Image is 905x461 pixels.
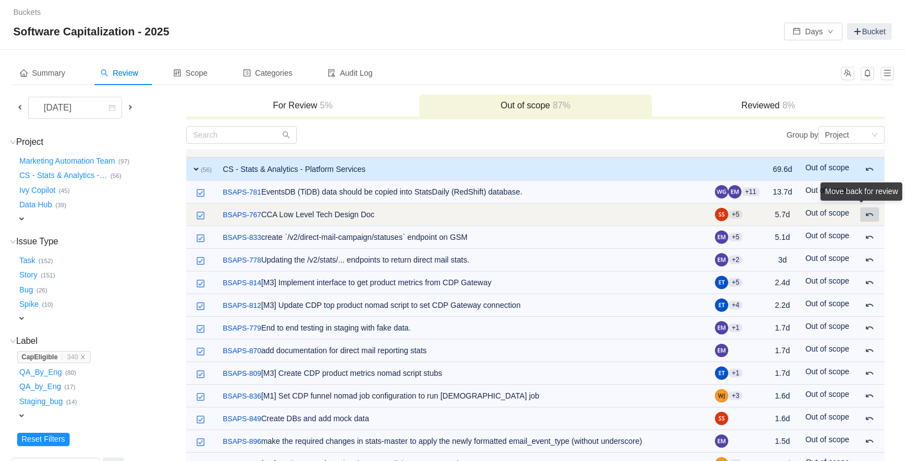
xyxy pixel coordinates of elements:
[34,295,212,322] a: More in the Help Center
[223,436,261,447] a: BSAPS-896
[196,392,205,401] img: 10318
[186,126,297,144] input: Search
[18,129,170,140] div: Quantify will reply as soon as they can.
[806,186,849,195] span: Out of scope
[741,187,759,196] aui-badge: +11
[765,158,800,181] td: 69.6d
[9,78,212,122] div: Geoffry says…
[17,433,70,446] button: Reset Filters
[39,258,53,264] small: (152)
[173,4,194,25] button: Home
[40,78,212,113] div: I am not able to see any buckets, what permissions settings should I verify?
[715,321,728,334] img: EM
[217,317,709,339] td: End to end testing in staging with fake data.
[217,203,709,226] td: CCA Low Level Tech Design Doc
[9,339,212,358] textarea: Message…
[657,100,879,111] h3: Reviewed
[765,294,800,317] td: 2.2d
[67,353,78,361] span: 340
[820,182,902,201] div: Move back for review
[196,438,205,447] img: 10318
[196,279,205,288] img: 10318
[217,294,709,317] td: [M3] Update CDP top product nomad script to set CDP Gateway connection
[18,154,172,176] div: In the meantime, these articles might help:
[17,378,65,396] button: QA_by_Eng
[190,358,207,375] button: Send a message…
[847,23,892,40] a: Bucket
[196,370,205,379] img: 10318
[9,148,212,184] div: Operator says…
[17,167,111,185] button: CS - Stats & Analytics -…
[173,69,181,77] i: icon: control
[728,185,741,198] img: EM
[10,139,16,145] i: icon: down
[715,389,728,402] img: WJ
[217,339,709,362] td: add documentation for direct mail reporting stats
[118,158,129,165] small: (97)
[34,254,212,295] div: Kanban Board doesn't show all the tickets
[425,100,646,111] h3: Out of scope
[715,253,728,266] img: EM
[17,214,26,223] span: expand
[223,300,261,311] a: BSAPS-812
[9,148,181,182] div: In the meantime, these articles might help:
[806,322,849,331] span: Out of scope
[728,255,743,264] aui-badge: +2
[17,281,36,298] button: Bug
[17,181,59,199] button: Ivy Copilot
[22,353,57,361] strong: CapEligible
[49,85,203,107] div: I am not able to see any buckets, what permissions settings should I verify?
[806,208,849,217] span: Out of scope
[728,233,743,242] aui-badge: +5
[31,6,49,24] img: Profile image for George
[861,67,874,80] button: icon: bell
[17,196,55,214] button: Data Hub
[871,132,878,139] i: icon: down
[806,299,849,308] span: Out of scope
[806,390,849,399] span: Out of scope
[17,363,65,381] button: QA_By_Eng
[806,344,849,353] span: Out of scope
[223,187,261,198] a: BSAPS-781
[35,97,82,118] div: [DATE]
[59,187,70,194] small: (45)
[765,203,800,226] td: 5.7d
[715,298,728,312] img: ET
[223,413,261,425] a: BSAPS-849
[728,210,743,219] aui-badge: +5
[45,194,183,214] strong: Manually installing Quantify for Bitbucket
[17,411,26,420] span: expand
[806,367,849,376] span: Out of scope
[223,277,261,289] a: BSAPS-814
[223,345,261,357] a: BSAPS-870
[535,126,885,144] div: Group by
[765,430,800,453] td: 1.5d
[192,165,201,174] span: expand
[54,14,102,25] p: Active [DATE]
[765,407,800,430] td: 1.6d
[111,172,122,179] small: (56)
[806,435,849,444] span: Out of scope
[17,314,26,323] span: expand
[52,362,61,371] button: Gif picker
[101,69,138,77] span: Review
[784,23,843,40] button: icon: calendarDaysicon: down
[101,69,108,77] i: icon: search
[201,166,212,173] small: (56)
[196,347,205,356] img: 10318
[765,385,800,407] td: 1.6d
[217,249,709,271] td: Updating the /v2/stats/... endpoints to return direct mail stats.
[196,415,205,424] img: 10318
[196,302,205,311] img: 10318
[715,434,728,448] img: EM
[728,301,743,310] aui-badge: +4
[728,323,743,332] aui-badge: +1
[217,158,709,181] td: CS - Stats & Analytics - Platform Services
[841,67,854,80] button: icon: team
[223,232,261,243] a: BSAPS-833
[728,391,743,400] aui-badge: +3
[780,101,795,110] span: 8%
[10,338,16,344] i: icon: down
[765,226,800,249] td: 5.1d
[806,276,849,285] span: Out of scope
